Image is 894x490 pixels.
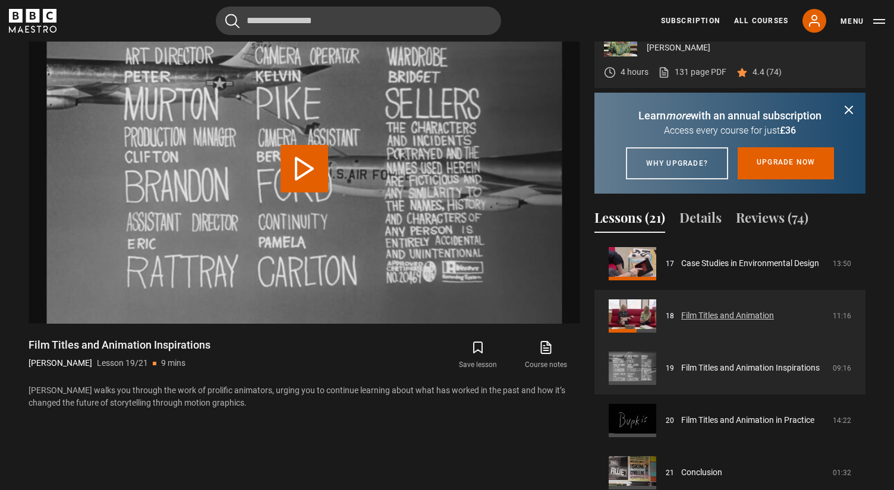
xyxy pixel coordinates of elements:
button: Submit the search query [225,14,240,29]
p: Learn with an annual subscription [609,108,851,124]
button: Details [679,208,722,233]
button: Play Lesson Film Titles and Animation Inspirations [281,145,328,192]
p: [PERSON_NAME] walks you through the work of prolific animators, urging you to continue learning a... [29,384,580,409]
button: Lessons (21) [594,208,665,233]
h1: Film Titles and Animation Inspirations [29,338,210,352]
video-js: Video Player [29,14,580,324]
i: more [666,109,691,122]
button: Save lesson [444,338,512,372]
p: 4.4 (74) [753,66,782,78]
p: [PERSON_NAME] [29,357,92,369]
p: Access every course for just [609,124,851,138]
p: [PERSON_NAME] [647,42,856,54]
a: All Courses [734,15,788,26]
button: Reviews (74) [736,208,808,233]
a: Course notes [512,338,580,372]
a: Conclusion [681,466,722,479]
a: Case Studies in Environmental Design [681,257,819,270]
a: Upgrade now [738,147,834,179]
p: Lesson 19/21 [97,357,148,369]
p: 4 hours [621,66,649,78]
a: Film Titles and Animation in Practice [681,414,814,426]
a: Why upgrade? [626,147,728,179]
p: 9 mins [161,357,185,369]
svg: BBC Maestro [9,9,56,33]
a: Subscription [661,15,720,26]
a: Film Titles and Animation [681,309,774,322]
button: Toggle navigation [841,15,885,27]
a: 131 page PDF [658,66,726,78]
span: £36 [780,125,796,136]
input: Search [216,7,501,35]
a: Film Titles and Animation Inspirations [681,362,820,374]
